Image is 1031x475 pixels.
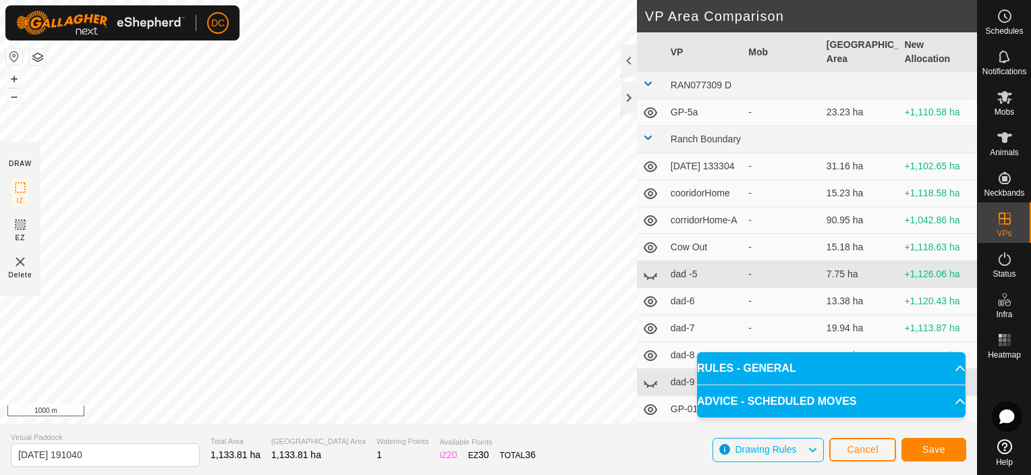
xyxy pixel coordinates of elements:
[6,88,22,105] button: –
[671,80,731,90] span: RAN077309 D
[665,423,744,450] td: GP-019
[665,180,744,207] td: cooridorHome
[821,261,899,288] td: 7.75 ha
[211,449,260,460] span: 1,133.81 ha
[439,448,457,462] div: IZ
[997,229,1011,237] span: VPs
[922,444,945,455] span: Save
[901,438,966,462] button: Save
[899,315,977,342] td: +1,113.87 ha
[821,99,899,126] td: 23.23 ha
[265,406,316,418] a: Privacy Policy
[748,213,816,227] div: -
[665,315,744,342] td: dad-7
[899,32,977,72] th: New Allocation
[821,315,899,342] td: 19.94 ha
[899,288,977,315] td: +1,120.43 ha
[665,342,744,369] td: dad-8
[984,189,1024,197] span: Neckbands
[447,449,457,460] span: 20
[821,32,899,72] th: [GEOGRAPHIC_DATA] Area
[899,261,977,288] td: +1,126.06 ha
[748,294,816,308] div: -
[899,99,977,126] td: +1,110.58 ha
[665,396,744,423] td: GP-018
[665,153,744,180] td: [DATE] 133304
[996,458,1013,466] span: Help
[645,8,977,24] h2: VP Area Comparison
[978,434,1031,472] a: Help
[11,432,200,443] span: Virtual Paddock
[990,148,1019,157] span: Animals
[748,321,816,335] div: -
[748,348,816,362] div: -
[982,67,1026,76] span: Notifications
[899,234,977,261] td: +1,118.63 ha
[748,105,816,119] div: -
[821,153,899,180] td: 31.16 ha
[821,207,899,234] td: 90.95 ha
[743,32,821,72] th: Mob
[211,16,225,30] span: DC
[665,288,744,315] td: dad-6
[697,385,966,418] p-accordion-header: ADVICE - SCHEDULED MOVES
[697,360,796,376] span: RULES - GENERAL
[17,196,24,206] span: IZ
[439,437,535,448] span: Available Points
[271,449,321,460] span: 1,133.81 ha
[697,393,856,410] span: ADVICE - SCHEDULED MOVES
[271,436,366,447] span: [GEOGRAPHIC_DATA] Area
[665,99,744,126] td: GP-5a
[899,207,977,234] td: +1,042.86 ha
[9,159,32,169] div: DRAW
[468,448,489,462] div: EZ
[985,27,1023,35] span: Schedules
[735,444,796,455] span: Drawing Rules
[993,270,1015,278] span: Status
[500,448,536,462] div: TOTAL
[748,240,816,254] div: -
[748,267,816,281] div: -
[899,153,977,180] td: +1,102.65 ha
[821,423,899,450] td: 12.71 ha
[16,11,185,35] img: Gallagher Logo
[821,342,899,369] td: 22.47 ha
[899,423,977,450] td: +1,121.1 ha
[665,207,744,234] td: corridorHome-A
[821,180,899,207] td: 15.23 ha
[16,233,26,243] span: EZ
[332,406,372,418] a: Contact Us
[899,342,977,369] td: +1,111.34 ha
[847,444,879,455] span: Cancel
[697,352,966,385] p-accordion-header: RULES - GENERAL
[821,288,899,315] td: 13.38 ha
[829,438,896,462] button: Cancel
[748,186,816,200] div: -
[996,310,1012,318] span: Infra
[665,234,744,261] td: Cow Out
[988,351,1021,359] span: Heatmap
[478,449,489,460] span: 30
[665,369,744,396] td: dad-9
[821,234,899,261] td: 15.18 ha
[30,49,46,65] button: Map Layers
[12,254,28,270] img: VP
[211,436,260,447] span: Total Area
[9,270,32,280] span: Delete
[748,159,816,173] div: -
[899,180,977,207] td: +1,118.58 ha
[665,32,744,72] th: VP
[377,436,428,447] span: Watering Points
[665,261,744,288] td: dad -5
[671,134,741,144] span: Ranch Boundary
[6,71,22,87] button: +
[377,449,382,460] span: 1
[995,108,1014,116] span: Mobs
[525,449,536,460] span: 36
[6,49,22,65] button: Reset Map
